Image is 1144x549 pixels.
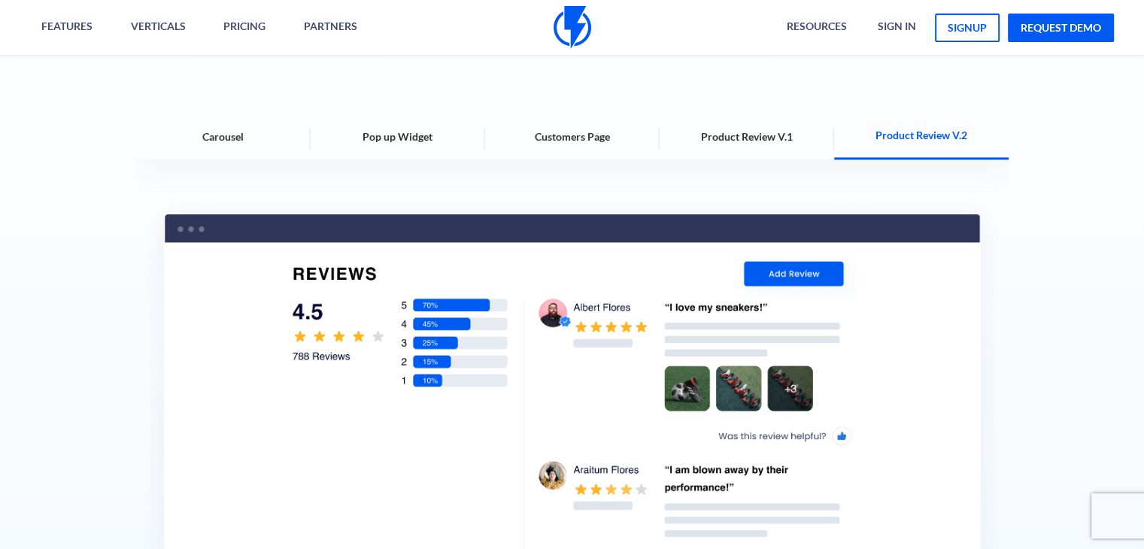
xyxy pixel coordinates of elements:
div: 1 / 5 [136,114,311,159]
span: Carousel [202,129,244,144]
a: signup [935,14,1000,42]
span: Pop up Widget [363,129,432,144]
span: Product Review V.2 [875,128,967,143]
div: 5 / 5 [834,114,1009,159]
div: 3 / 5 [485,114,660,159]
div: 4 / 5 [660,114,834,159]
span: Customers Page [535,129,610,144]
span: Product Review V.1 [701,129,793,144]
a: request demo [1008,14,1114,42]
div: 2 / 5 [311,114,485,159]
